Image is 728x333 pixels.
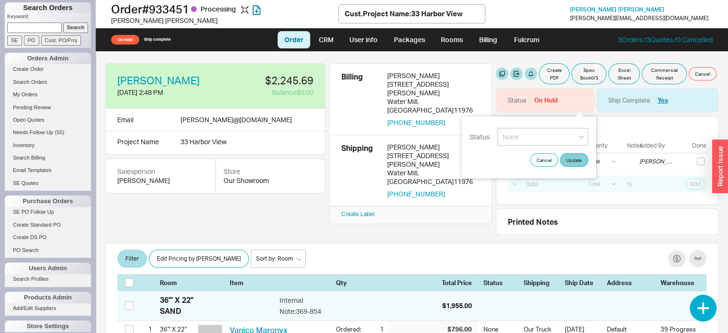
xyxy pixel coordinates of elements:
[618,35,713,44] a: 3Orders /3Quotes /0 Cancelled
[180,137,293,147] div: 33 Harbor View
[387,169,480,186] div: Water Mill , [GEOGRAPHIC_DATA] 11976
[607,278,655,287] div: Address
[63,23,89,33] input: Search
[520,178,582,191] input: Date
[341,210,375,218] a: Create Label
[622,178,638,191] input: Note
[5,103,91,113] a: Pending Review
[471,31,505,48] a: Billing
[7,13,91,23] p: Keyword:
[442,278,478,287] div: Total Price
[387,80,480,97] div: [STREET_ADDRESS][PERSON_NAME]
[117,176,204,185] div: [PERSON_NAME]
[695,70,710,78] span: Cancel
[157,253,241,264] span: Edit Pricing by [PERSON_NAME]
[13,104,51,110] span: Pending Review
[345,9,463,19] div: Cust. Project Name : 33 Harbor View
[387,118,445,127] button: [PHONE_NUMBER]
[692,142,706,149] div: Done
[5,127,91,138] a: Needs Follow Up(55)
[387,97,480,115] div: Water Mill , [GEOGRAPHIC_DATA] 11976
[690,180,700,188] span: Add
[24,35,39,46] input: PO
[5,115,91,125] a: Open Quotes
[5,232,91,242] a: Create DS PO
[434,31,470,48] a: Rooms
[661,278,699,287] div: Warehouse
[13,129,53,135] span: Needs Follow Up
[5,178,91,188] a: SE Quotes
[5,165,91,175] a: Email Templates
[658,96,668,104] button: Yes
[470,132,490,142] div: Status
[341,143,380,198] div: Shipping
[5,292,91,303] div: Products Admin
[507,31,546,48] a: Fulcrum
[387,31,432,48] a: Packages
[5,64,91,74] a: Create Order
[508,96,526,104] div: Status
[312,31,340,48] a: CRM
[642,63,687,84] button: Commercial Receipt
[180,115,292,125] div: [PERSON_NAME] @ [DOMAIN_NAME]
[117,137,173,147] div: Project Name
[111,16,338,25] div: [PERSON_NAME] [PERSON_NAME]
[5,220,91,230] a: Create Standard PO
[570,6,664,13] a: [PERSON_NAME] [PERSON_NAME]
[387,151,480,169] div: [STREET_ADDRESS][PERSON_NAME]
[483,278,518,287] div: Status
[149,250,249,268] button: Edit Pricing by [PERSON_NAME]
[570,15,708,22] div: [PERSON_NAME][EMAIL_ADDRESS][DOMAIN_NAME]
[160,295,205,316] div: 36"' X 22" SAND
[117,88,214,97] div: [DATE] 2:48 PM
[280,295,332,317] div: Internal Note: 369-854
[5,90,91,100] a: My Orders
[639,158,672,165] div: [PERSON_NAME]
[224,176,317,185] div: Our Showroom
[524,278,559,287] div: Shipping
[539,63,570,84] button: Create PDF
[5,274,91,284] a: Search Profiles
[615,66,634,81] span: Excel Sheet
[5,77,91,87] a: Search Orders
[125,253,139,264] span: Filter
[230,278,332,287] div: Item
[608,96,650,104] div: Ship Complete
[5,303,91,313] a: Add/Edit Suppliers
[5,153,91,163] a: Search Billing
[648,66,681,81] span: Commercial Receipt
[7,35,22,46] input: SE
[5,321,91,332] div: Store Settings
[578,66,600,81] span: Spec Book 0 / 3
[5,195,91,207] div: Purchase Orders
[508,217,706,227] div: Printed Notes
[117,75,200,86] a: [PERSON_NAME]
[5,53,91,64] div: Orders Admin
[5,263,91,274] div: Users Admin
[627,142,638,149] div: Notes
[608,63,640,84] button: Excel Sheet
[530,153,558,167] button: Cancel
[5,207,91,217] a: SE PO Follow Up
[565,278,601,287] div: Ship Date
[639,142,683,149] div: Added By
[41,35,81,46] input: Cust. PO/Proj
[160,278,194,287] div: Room
[278,31,310,48] a: Order
[534,96,558,104] div: On Hold
[222,75,314,86] div: $2,245.69
[144,37,171,42] div: Ship complete
[341,71,380,127] div: Billing
[689,67,717,80] button: Cancel
[685,178,705,190] button: Add
[442,301,472,310] div: $1,955.00
[387,71,480,80] div: [PERSON_NAME]
[545,66,563,81] span: Create PDF
[387,143,480,151] div: [PERSON_NAME]
[537,156,552,164] span: Cancel
[336,278,384,287] div: Qty
[117,250,147,268] button: Filter
[571,63,606,84] button: Spec Book0/3
[5,2,91,13] h1: Search Orders
[117,167,204,176] div: Salesperson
